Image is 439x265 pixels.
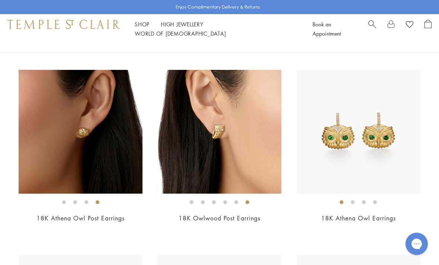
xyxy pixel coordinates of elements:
img: E36186-OWLTG [297,70,420,194]
img: Temple St. Clair [7,20,120,29]
iframe: Gorgias live chat messenger [402,230,432,258]
img: 18K Athena Owl Post Earrings [19,70,142,194]
a: World of [DEMOGRAPHIC_DATA]World of [DEMOGRAPHIC_DATA] [135,30,226,37]
img: 18K Owlwood Post Earrings [157,70,281,194]
p: Enjoy Complimentary Delivery & Returns [176,3,260,11]
nav: Main navigation [135,20,296,38]
a: View Wishlist [406,20,413,31]
a: 18K Owlwood Post Earrings [179,214,260,222]
a: Open Shopping Bag [424,20,432,38]
a: Search [368,20,376,38]
a: ShopShop [135,20,150,28]
a: Book an Appointment [313,20,341,37]
a: High JewelleryHigh Jewellery [161,20,204,28]
a: 18K Athena Owl Post Earrings [36,214,125,222]
a: 18K Athena Owl Earrings [321,214,396,222]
